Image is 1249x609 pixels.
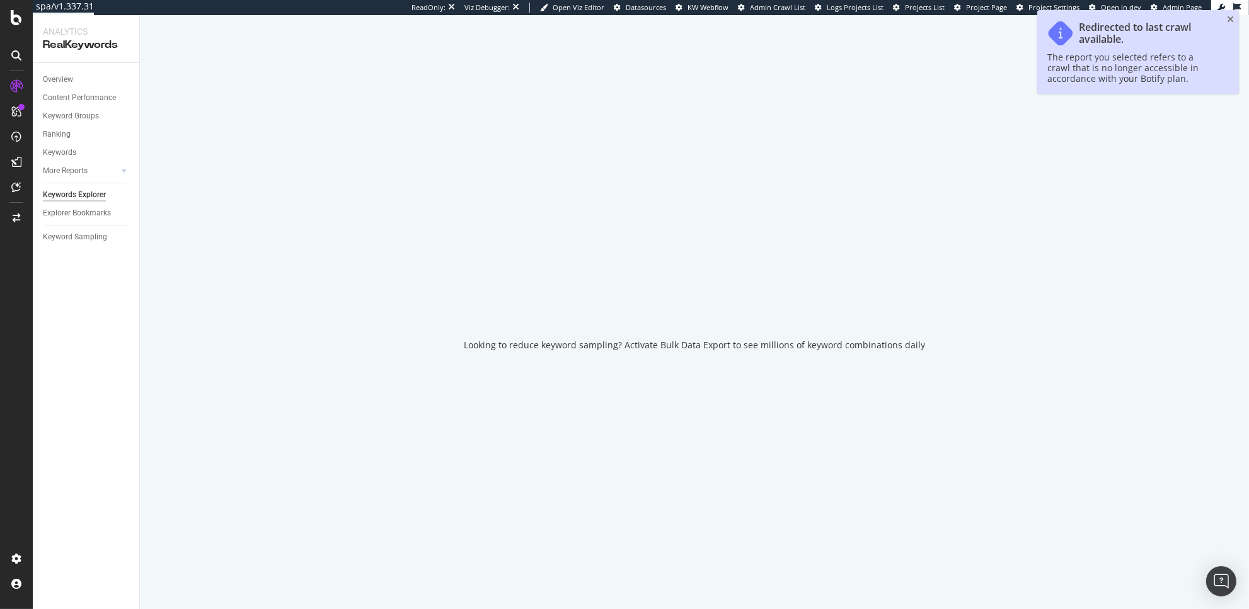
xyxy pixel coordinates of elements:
[412,3,446,13] div: ReadOnly:
[43,73,73,86] div: Overview
[626,3,666,12] span: Datasources
[43,91,130,105] a: Content Performance
[649,273,740,319] div: animation
[43,188,130,202] a: Keywords Explorer
[966,3,1007,12] span: Project Page
[1151,3,1202,13] a: Admin Page
[43,38,129,52] div: RealKeywords
[43,146,76,159] div: Keywords
[553,3,604,12] span: Open Viz Editor
[43,207,111,220] div: Explorer Bookmarks
[738,3,805,13] a: Admin Crawl List
[676,3,728,13] a: KW Webflow
[827,3,884,12] span: Logs Projects List
[954,3,1007,13] a: Project Page
[1016,3,1079,13] a: Project Settings
[1163,3,1202,12] span: Admin Page
[614,3,666,13] a: Datasources
[1028,3,1079,12] span: Project Settings
[905,3,945,12] span: Projects List
[43,110,130,123] a: Keyword Groups
[43,73,130,86] a: Overview
[1089,3,1141,13] a: Open in dev
[43,128,71,141] div: Ranking
[43,146,130,159] a: Keywords
[1101,3,1141,12] span: Open in dev
[1227,15,1234,24] div: close toast
[1047,52,1216,84] div: The report you selected refers to a crawl that is no longer accessible in accordance with your Bo...
[43,207,130,220] a: Explorer Bookmarks
[750,3,805,12] span: Admin Crawl List
[464,3,510,13] div: Viz Debugger:
[893,3,945,13] a: Projects List
[464,339,925,351] div: Looking to reduce keyword sampling? Activate Bulk Data Export to see millions of keyword combinat...
[43,188,106,202] div: Keywords Explorer
[43,110,99,123] div: Keyword Groups
[43,164,118,178] a: More Reports
[1206,566,1236,596] div: Open Intercom Messenger
[688,3,728,12] span: KW Webflow
[1079,21,1216,45] div: Redirected to last crawl available.
[43,231,130,244] a: Keyword Sampling
[540,3,604,13] a: Open Viz Editor
[43,164,88,178] div: More Reports
[43,231,107,244] div: Keyword Sampling
[43,25,129,38] div: Analytics
[815,3,884,13] a: Logs Projects List
[43,128,130,141] a: Ranking
[43,91,116,105] div: Content Performance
